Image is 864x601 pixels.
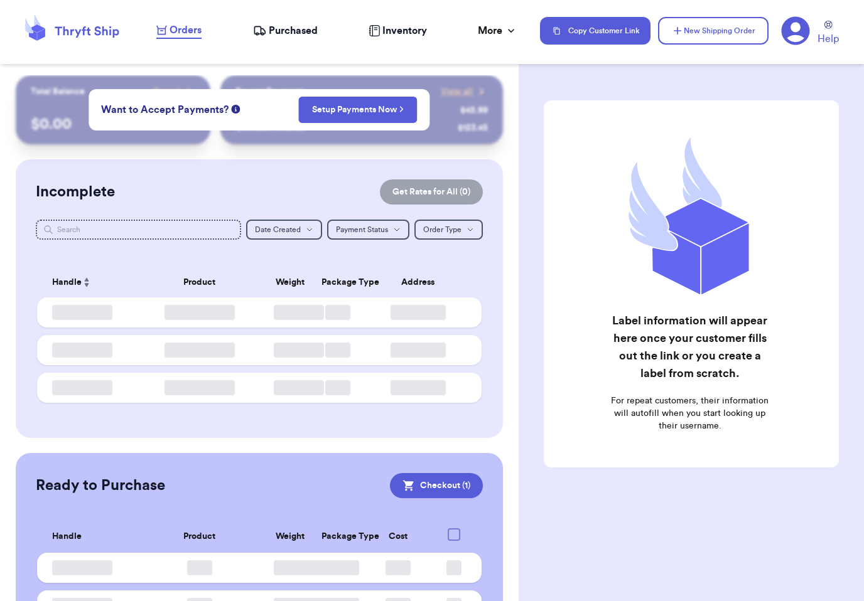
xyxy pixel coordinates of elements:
th: Weight [266,521,314,553]
button: Date Created [246,220,322,240]
th: Product [132,267,266,297]
th: Cost [362,521,433,553]
th: Package Type [314,267,362,297]
a: Inventory [369,23,427,38]
h2: Ready to Purchase [36,476,165,496]
span: Date Created [255,226,301,233]
h2: Label information will appear here once your customer fills out the link or you create a label fr... [608,312,772,382]
a: View all [441,85,488,98]
span: View all [441,85,473,98]
th: Product [132,521,266,553]
span: Want to Accept Payments? [101,102,229,117]
a: Payout [153,85,195,98]
button: Setup Payments Now [299,97,418,123]
span: Orders [170,23,202,38]
a: Orders [156,23,202,39]
h2: Incomplete [36,182,115,202]
button: Checkout (1) [390,473,483,498]
div: $ 123.45 [458,122,488,134]
button: Payment Status [327,220,409,240]
th: Address [362,267,481,297]
span: Payment Status [336,226,388,233]
span: Handle [52,276,82,289]
div: More [478,23,517,38]
a: Help [818,21,839,46]
span: Handle [52,530,82,543]
p: For repeat customers, their information will autofill when you start looking up their username. [608,395,772,432]
p: Total Balance [31,85,85,98]
p: Recent Payments [235,85,305,98]
span: Help [818,31,839,46]
button: New Shipping Order [658,17,769,45]
div: $ 45.99 [460,104,488,117]
a: Purchased [253,23,318,38]
th: Package Type [314,521,362,553]
a: Setup Payments Now [312,104,404,116]
input: Search [36,220,241,240]
span: Inventory [382,23,427,38]
button: Order Type [414,220,483,240]
button: Sort ascending [82,275,92,290]
p: $ 0.00 [31,114,195,134]
th: Weight [266,267,314,297]
button: Get Rates for All (0) [380,179,483,205]
span: Purchased [269,23,318,38]
span: Payout [153,85,180,98]
span: Order Type [423,226,462,233]
button: Copy Customer Link [540,17,651,45]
